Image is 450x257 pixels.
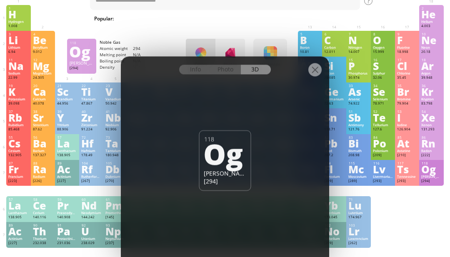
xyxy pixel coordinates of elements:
[57,201,77,210] div: Pr
[8,10,28,19] div: H
[287,14,317,22] span: Methane
[348,201,368,210] div: Lu
[8,149,28,153] div: Cesium
[133,46,166,51] div: 294
[8,123,28,127] div: Rubidium
[8,175,28,179] div: Francium
[421,123,441,127] div: Xenon
[8,113,28,122] div: Rb
[300,50,320,55] div: 10.81
[397,97,417,101] div: Bromine
[348,45,368,50] div: Nitrogen
[8,45,28,50] div: Lithium
[8,179,28,184] div: [223]
[349,32,368,36] div: 7
[105,227,125,236] div: Np
[348,139,368,148] div: Bi
[33,58,53,62] div: 12
[33,161,53,165] div: 88
[105,211,125,215] div: Promethium
[348,211,368,215] div: Lutetium
[349,223,368,227] div: 103
[33,97,53,101] div: Calcium
[324,149,344,153] div: Lead
[57,179,77,184] div: [227]
[57,139,77,148] div: La
[300,32,320,36] div: 5
[81,175,101,179] div: Rutherfordium
[348,123,368,127] div: Antimony
[105,215,125,220] div: [145]
[105,113,125,122] div: Nb
[187,19,188,22] sub: 2
[81,123,101,127] div: Zirconium
[373,153,393,158] div: [209]
[421,20,441,24] div: Helium
[397,110,417,114] div: 53
[105,149,125,153] div: Tantalum
[397,61,417,70] div: Cl
[33,223,53,227] div: 90
[81,87,101,96] div: Ti
[421,113,441,122] div: Xe
[82,223,101,227] div: 92
[33,101,53,106] div: 40.078
[348,75,368,80] div: 30.974
[397,161,417,165] div: 117
[324,175,344,179] div: Flerovium
[33,211,53,215] div: Cerium
[8,35,28,45] div: Li
[57,97,77,101] div: Scandium
[8,215,28,220] div: 138.905
[9,58,28,62] div: 11
[421,101,441,106] div: 83.798
[33,149,53,153] div: Barium
[421,10,441,19] div: He
[348,149,368,153] div: Bismuth
[105,139,125,148] div: Ta
[422,6,441,10] div: 2
[422,161,441,165] div: 118
[82,197,101,202] div: 60
[373,165,393,174] div: Lv
[8,24,28,29] div: 1.008
[106,197,125,202] div: 61
[57,149,77,153] div: Lanthanum
[421,24,441,29] div: 4.003
[33,71,53,75] div: Magnesium
[421,175,441,179] div: [PERSON_NAME]
[397,87,417,96] div: Br
[106,84,125,88] div: 23
[397,58,417,62] div: 17
[9,6,28,10] div: 1
[348,175,368,179] div: Moscovium
[57,110,77,114] div: 39
[325,135,344,140] div: 82
[8,153,28,158] div: 132.905
[57,175,77,179] div: Actinium
[105,201,125,210] div: Pm
[82,110,101,114] div: 40
[199,14,222,22] span: H SO
[422,84,441,88] div: 36
[324,153,344,158] div: 207.2
[9,197,28,202] div: 57
[348,50,368,55] div: 14.007
[81,165,101,174] div: Rf
[81,179,101,184] div: [267]
[81,113,101,122] div: Zr
[57,101,77,106] div: 44.956
[57,123,77,127] div: Yttrium
[373,58,393,62] div: 16
[324,113,344,122] div: Sn
[397,32,417,36] div: 9
[81,127,101,132] div: 91.224
[8,139,28,148] div: Cs
[57,211,77,215] div: Praseodymium
[8,201,28,210] div: La
[348,127,368,132] div: 121.76
[349,197,368,202] div: 71
[216,19,217,22] sub: 4
[82,161,101,165] div: 104
[100,46,133,51] div: Atomic weight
